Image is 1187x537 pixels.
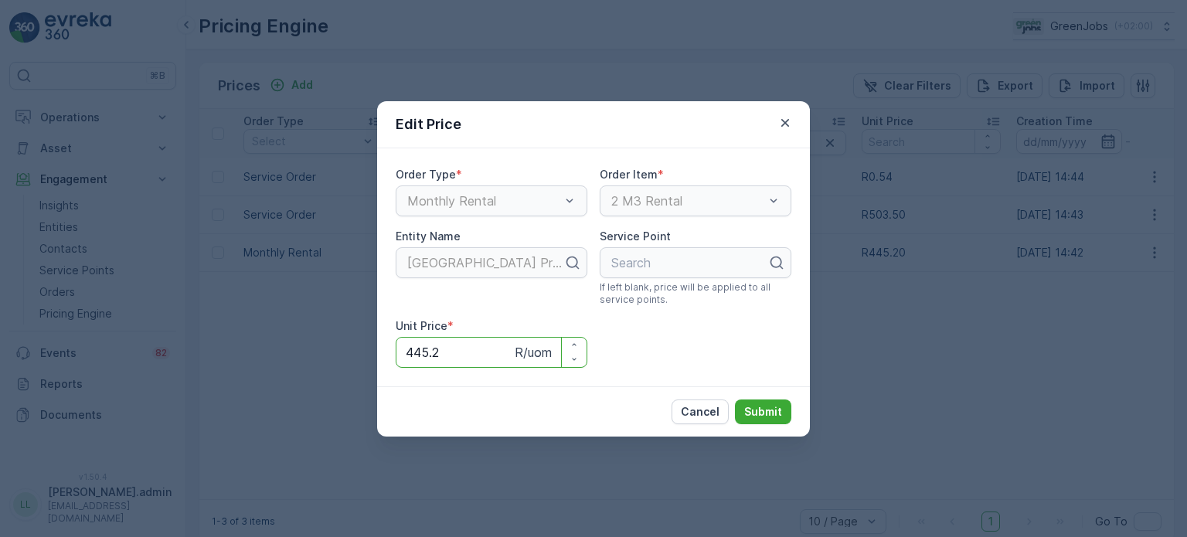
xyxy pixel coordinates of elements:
p: Edit Price [396,114,461,135]
label: Order Item [600,168,658,181]
button: Cancel [672,399,729,424]
label: Unit Price [396,319,447,332]
label: Entity Name [396,229,461,243]
p: R/uom [515,343,552,362]
p: Submit [744,404,782,420]
button: Submit [735,399,791,424]
label: Service Point [600,229,671,243]
p: Cancel [681,404,719,420]
span: If left blank, price will be applied to all service points. [600,281,791,306]
label: Order Type [396,168,456,181]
